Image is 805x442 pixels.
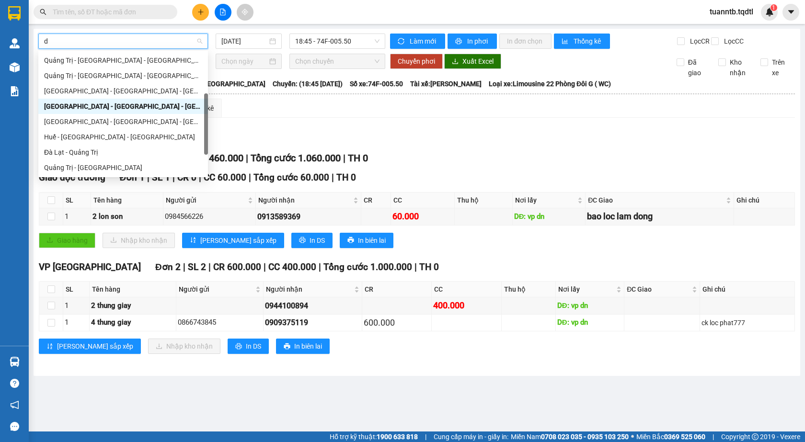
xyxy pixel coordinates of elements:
span: Người gửi [179,284,253,295]
th: CC [432,282,501,297]
span: | [425,431,426,442]
strong: 1900 633 818 [377,433,418,441]
span: Lọc CC [720,36,745,46]
img: warehouse-icon [10,38,20,48]
span: SL 2 [188,261,206,272]
span: Chọn chuyến [295,54,379,68]
span: VP [GEOGRAPHIC_DATA] [39,261,141,272]
button: printerIn biên lai [276,339,330,354]
span: In biên lai [358,235,386,246]
span: CR 0 [177,172,196,183]
span: copyright [752,433,759,440]
span: [PERSON_NAME] sắp xếp [57,341,133,351]
span: aim [241,9,248,15]
span: | [183,261,185,272]
span: Tổng cước 1.060.000 [251,152,341,164]
span: | [246,152,248,164]
th: CC [391,193,455,208]
button: plus [192,4,209,21]
span: | [319,261,321,272]
th: Thu hộ [455,193,512,208]
span: Đơn 2 [155,261,181,272]
button: bar-chartThống kê [554,34,610,49]
span: Xuất Excel [462,56,494,67]
div: 1 [65,211,89,223]
span: | [208,261,211,272]
div: 400.000 [433,299,499,312]
span: sort-ascending [190,237,196,244]
div: 0913589369 [257,211,359,223]
div: Quảng Trị - [GEOGRAPHIC_DATA] [44,162,202,173]
button: printerIn biên lai [340,233,393,248]
button: sort-ascending[PERSON_NAME] sắp xếp [39,339,141,354]
span: Người nhận [266,284,352,295]
span: search [40,9,46,15]
span: CC 60.000 [204,172,246,183]
span: Người nhận [258,195,351,205]
span: download [452,58,459,66]
div: 1 [65,300,88,312]
div: 0866743845 [178,317,262,329]
span: Hỗ trợ kỹ thuật: [330,431,418,442]
div: [GEOGRAPHIC_DATA] - [GEOGRAPHIC_DATA] - [GEOGRAPHIC_DATA] [44,116,202,127]
span: Tài xế: [PERSON_NAME] [410,79,482,89]
span: Kho nhận [726,57,753,78]
span: Số xe: 74F-005.50 [350,79,403,89]
img: icon-new-feature [765,8,774,16]
div: 2 lon son [92,211,161,223]
input: Chọn ngày [221,56,267,67]
button: printerIn phơi [448,34,497,49]
button: aim [237,4,253,21]
span: Đơn 1 [120,172,145,183]
span: printer [455,38,463,45]
button: file-add [215,4,231,21]
button: syncLàm mới [390,34,445,49]
div: 0944100894 [265,300,360,312]
span: SL 1 [152,172,170,183]
div: ck loc phat777 [701,317,793,328]
div: Quảng Trị - Đà Lạt [38,160,208,175]
span: CR 600.000 [213,261,261,272]
span: notification [10,400,19,409]
span: TH 0 [419,261,439,272]
th: SL [63,282,90,297]
span: Người gửi [166,195,246,205]
span: In DS [310,235,325,246]
span: In phơi [467,36,489,46]
th: SL [63,193,91,208]
button: Chuyển phơi [390,54,443,69]
div: Nha Trang - Đà Nẵng - Huế [38,114,208,129]
span: Trên xe [768,57,795,78]
div: DĐ: vp dn [557,300,622,312]
div: Quảng Trị - [GEOGRAPHIC_DATA] - [GEOGRAPHIC_DATA] [44,70,202,81]
div: 2 thung giay [91,300,175,312]
span: 1 [772,4,775,11]
span: | [332,172,334,183]
span: bar-chart [562,38,570,45]
span: printer [347,237,354,244]
img: logo-vxr [8,6,21,21]
span: | [147,172,149,183]
div: 4 thung giay [91,317,175,329]
span: Đã giao [684,57,712,78]
th: CR [361,193,391,208]
span: | [713,431,714,442]
div: [GEOGRAPHIC_DATA] - [GEOGRAPHIC_DATA] - [GEOGRAPHIC_DATA] [44,101,202,112]
th: CR [362,282,432,297]
img: solution-icon [10,86,20,96]
span: In biên lai [294,341,322,351]
span: tuanntb.tqdtl [702,6,761,18]
span: | [249,172,251,183]
button: downloadXuất Excel [444,54,501,69]
input: Tìm tên, số ĐT hoặc mã đơn [53,7,166,17]
button: printerIn DS [291,233,333,248]
button: printerIn DS [228,339,269,354]
strong: 0369 525 060 [664,433,705,441]
span: Làm mới [410,36,437,46]
button: sort-ascending[PERSON_NAME] sắp xếp [182,233,284,248]
th: Ghi chú [734,193,795,208]
span: caret-down [787,8,795,16]
span: Cung cấp máy in - giấy in: [434,431,508,442]
span: | [343,152,345,164]
span: message [10,422,19,431]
